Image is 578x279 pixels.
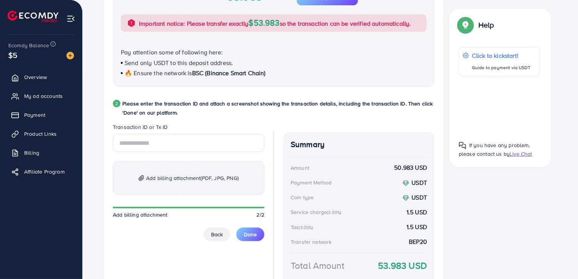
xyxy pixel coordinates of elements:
[236,228,264,241] button: Done
[291,238,332,246] div: Transfer network
[6,126,77,141] a: Product Links
[139,18,411,28] p: Important notice: Please transfer exactly so the transaction can be verified automatically.
[6,70,77,85] a: Overview
[412,193,427,201] strong: USDT
[291,208,344,216] div: Service charge
[459,18,472,32] img: Popup guide
[291,194,314,201] div: Coin type
[201,174,239,182] span: (PDF, JPG, PNG)
[249,17,280,28] span: $53.983
[192,69,266,77] span: BSC (Binance Smart Chain)
[203,228,230,241] button: Back
[378,259,427,272] strong: 53.983 USD
[24,111,45,119] span: Payment
[478,20,494,29] p: Help
[394,163,427,172] strong: 50.983 USD
[472,63,530,72] p: Guide to payment via USDT
[24,92,63,100] span: My ad accounts
[412,178,427,187] strong: USDT
[407,223,427,231] strong: 1.5 USD
[6,164,77,179] a: Affiliate Program
[546,245,572,273] iframe: Chat
[472,51,530,60] p: Click to kickstart!
[327,209,341,215] small: (3.00%)
[402,195,409,201] img: coin
[291,140,427,149] h4: Summary
[244,231,257,238] span: Done
[66,14,75,23] img: menu
[113,211,168,219] span: Add billing attachment
[24,73,47,81] span: Overview
[257,211,264,219] span: 2/2
[127,19,136,28] img: alert
[6,107,77,122] a: Payment
[113,100,120,107] div: 2
[121,48,427,57] p: Pay attention some of following here:
[211,231,223,238] span: Back
[125,69,192,77] span: 🔥 Ensure the network is
[291,164,309,172] div: Amount
[459,141,530,158] span: If you have any problem, please contact us by
[409,237,427,246] strong: BEP20
[299,225,313,231] small: (3.00%)
[6,88,77,104] a: My ad accounts
[291,223,316,231] div: Tax
[122,99,435,117] p: Please enter the transaction ID and attach a screenshot showing the transaction details, includin...
[402,180,409,187] img: coin
[121,58,427,67] p: Send only USDT to this deposit address.
[24,149,39,157] span: Billing
[407,208,427,217] strong: 1.5 USD
[510,150,532,158] span: Live Chat
[8,11,59,22] img: logo
[66,52,74,59] img: image
[291,179,331,186] div: Payment Method
[113,123,264,134] legend: Transaction ID or Tx ID
[146,174,239,183] span: Add billing attachment
[8,42,49,49] span: Ecomdy Balance
[6,145,77,160] a: Billing
[459,142,466,149] img: Popup guide
[24,168,65,175] span: Affiliate Program
[8,50,17,60] span: $5
[291,259,344,272] div: Total Amount
[139,175,144,181] img: img
[24,130,57,138] span: Product Links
